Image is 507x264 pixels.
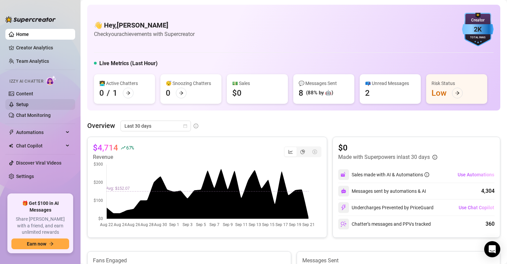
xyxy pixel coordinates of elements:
article: $0 [338,142,437,153]
div: segmented control [284,146,321,157]
a: Setup [16,102,29,107]
div: 💵 Sales [232,80,283,87]
span: info-circle [194,124,198,128]
div: Open Intercom Messenger [484,241,500,257]
div: $0 [232,88,242,98]
span: info-circle [433,155,437,160]
div: 360 [486,220,495,228]
span: Earn now [27,241,46,247]
div: Risk Status [432,80,482,87]
div: Total Fans [462,36,494,40]
img: svg%3e [341,221,347,227]
a: Settings [16,174,34,179]
div: 4,304 [481,187,495,195]
div: (88% by 🤖) [306,89,333,97]
div: 😴 Snoozing Chatters [166,80,216,87]
a: Home [16,32,29,37]
div: 1 [113,88,117,98]
img: logo-BBDzfeDw.svg [5,16,56,23]
a: Chat Monitoring [16,113,51,118]
img: svg%3e [341,205,347,211]
a: Content [16,91,33,96]
span: Use Automations [458,172,494,177]
div: 0 [99,88,104,98]
h4: 👋 Hey, [PERSON_NAME] [94,20,195,30]
button: Use Chat Copilot [458,202,495,213]
button: Earn nowarrow-right [11,238,69,249]
button: Use Automations [457,169,495,180]
span: pie-chart [300,149,305,154]
img: Chat Copilot [9,143,13,148]
span: arrow-right [455,91,460,95]
span: 🎁 Get $100 in AI Messages [11,200,69,213]
img: blue-badge-DgoSNQY1.svg [462,13,494,46]
span: arrow-right [49,241,54,246]
span: Use Chat Copilot [459,205,494,210]
span: info-circle [424,172,429,177]
a: Team Analytics [16,58,49,64]
div: Messages sent by automations & AI [338,186,426,196]
span: arrow-right [126,91,131,95]
img: svg%3e [341,188,346,194]
img: AI Chatter [46,76,56,85]
article: Overview [87,121,115,131]
article: Made with Superpowers in last 30 days [338,153,430,161]
span: dollar-circle [312,149,317,154]
span: Izzy AI Chatter [9,78,43,85]
span: line-chart [288,149,293,154]
a: Creator Analytics [16,42,70,53]
span: thunderbolt [9,130,14,135]
div: 0 [166,88,170,98]
span: arrow-right [179,91,184,95]
img: svg%3e [341,172,347,178]
article: Revenue [93,153,134,161]
span: rise [121,145,125,150]
article: Check your achievements with Supercreator [94,30,195,38]
div: 👩‍💻 Active Chatters [99,80,150,87]
div: Creator [462,17,494,24]
span: Last 30 days [124,121,187,131]
div: 2K [462,24,494,35]
span: calendar [183,124,187,128]
div: 8 [299,88,303,98]
span: Chat Copilot [16,140,64,151]
div: 💬 Messages Sent [299,80,349,87]
article: $4,714 [93,142,118,153]
span: 67 % [126,144,134,151]
div: Sales made with AI & Automations [352,171,429,178]
div: Chatter’s messages and PPVs tracked [338,219,431,229]
div: 2 [365,88,370,98]
div: 📪 Unread Messages [365,80,415,87]
a: Discover Viral Videos [16,160,61,166]
span: Automations [16,127,64,138]
div: Undercharges Prevented by PriceGuard [338,202,434,213]
span: Share [PERSON_NAME] with a friend, and earn unlimited rewards [11,216,69,236]
h5: Live Metrics (Last Hour) [99,59,158,68]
